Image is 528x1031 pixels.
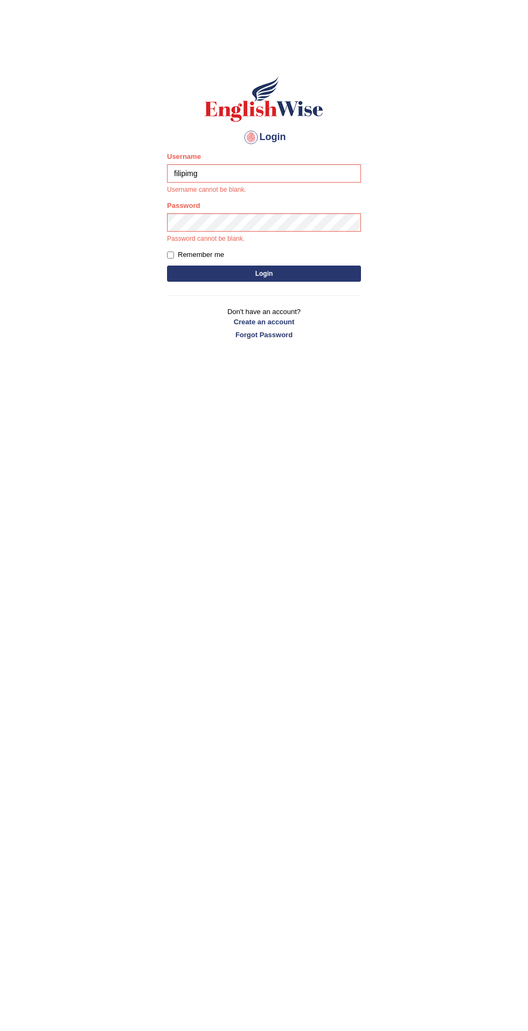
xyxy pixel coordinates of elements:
[167,234,361,244] p: Password cannot be blank.
[167,317,361,327] a: Create an account
[167,185,361,195] p: Username cannot be blank.
[167,306,361,340] p: Don't have an account?
[167,151,201,162] label: Username
[203,75,325,123] img: Logo of English Wise sign in for intelligent practice with AI
[167,252,174,259] input: Remember me
[167,129,361,146] h4: Login
[167,249,224,260] label: Remember me
[167,266,361,282] button: Login
[167,200,200,211] label: Password
[167,330,361,340] a: Forgot Password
